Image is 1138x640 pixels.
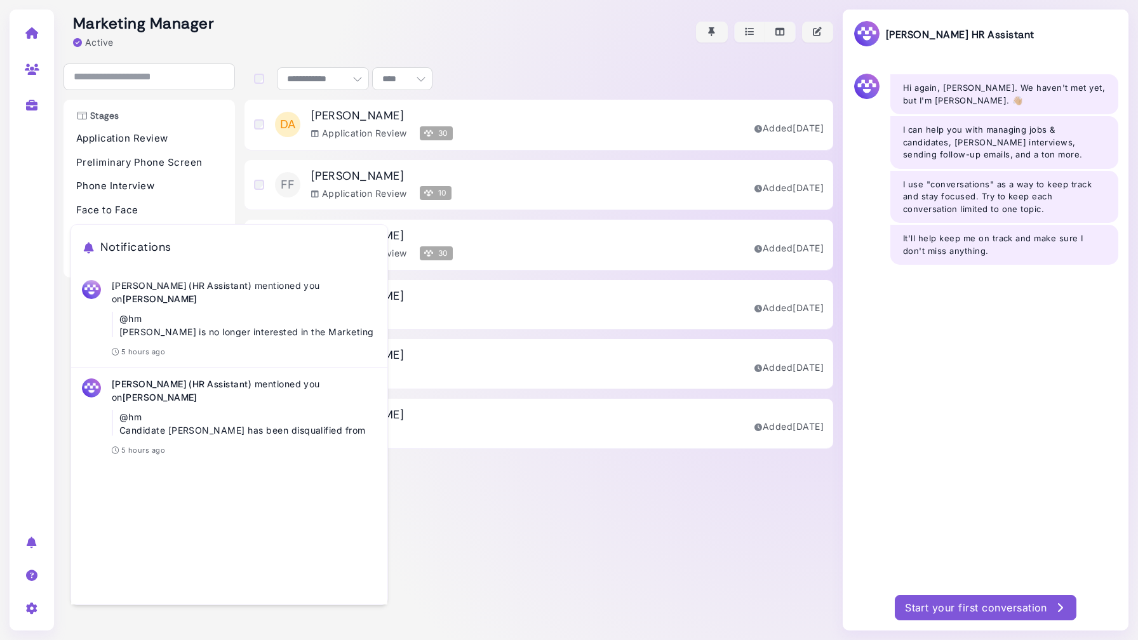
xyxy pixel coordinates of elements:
[121,347,165,356] time: Sep 01, 2025
[793,421,824,432] time: Aug 26, 2025
[890,74,1118,114] div: Hi again, [PERSON_NAME]. We haven't met yet, but I'm [PERSON_NAME]. 👋🏼
[73,36,114,49] div: Active
[754,241,824,255] div: Added
[275,112,300,137] span: DA
[73,15,214,33] h2: Marketing Manager
[112,378,251,389] strong: [PERSON_NAME] (HR Assistant)
[123,293,197,304] strong: [PERSON_NAME]
[84,241,375,255] h3: Notifications
[793,362,824,373] time: Aug 26, 2025
[311,187,407,200] div: Application Review
[424,249,433,258] img: Megan Score
[112,312,378,337] div: @hm
[76,203,222,218] p: Face to Face
[420,246,453,260] span: 30
[793,182,824,193] time: Aug 26, 2025
[754,301,824,314] div: Added
[70,110,126,121] h3: Stages
[112,410,378,436] div: @hm
[119,325,378,365] p: [PERSON_NAME] is no longer interested in the Marketing Manager position and has been disqualified...
[793,302,824,313] time: Aug 26, 2025
[275,172,300,197] span: FF
[76,156,222,170] p: Preliminary Phone Screen
[754,121,824,135] div: Added
[311,170,452,183] h3: [PERSON_NAME]
[112,378,320,403] span: mentioned you on
[890,171,1118,223] div: I use "conversations" as a way to keep track and stay focused. Try to keep each conversation limi...
[76,131,222,146] p: Application Review
[754,181,824,194] div: Added
[754,420,824,433] div: Added
[890,116,1118,169] div: I can help you with managing jobs & candidates, [PERSON_NAME] interviews, sending follow-up email...
[424,129,433,138] img: Megan Score
[123,392,197,403] strong: [PERSON_NAME]
[793,243,824,253] time: Aug 26, 2025
[76,179,222,194] p: Phone Interview
[424,189,433,197] img: Megan Score
[754,361,824,374] div: Added
[905,600,1066,615] div: Start your first conversation
[853,20,1034,50] h3: [PERSON_NAME] HR Assistant
[121,446,165,455] time: Sep 01, 2025
[420,126,453,140] span: 30
[890,225,1118,265] div: It'll help keep me on track and make sure I don't miss anything.
[793,123,824,133] time: Aug 26, 2025
[311,126,407,140] div: Application Review
[119,423,378,463] p: Candidate [PERSON_NAME] has been disqualified from the Marketing Manager position as they express...
[420,186,452,200] span: 10
[311,109,453,123] h3: [PERSON_NAME]
[895,595,1076,620] button: Start your first conversation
